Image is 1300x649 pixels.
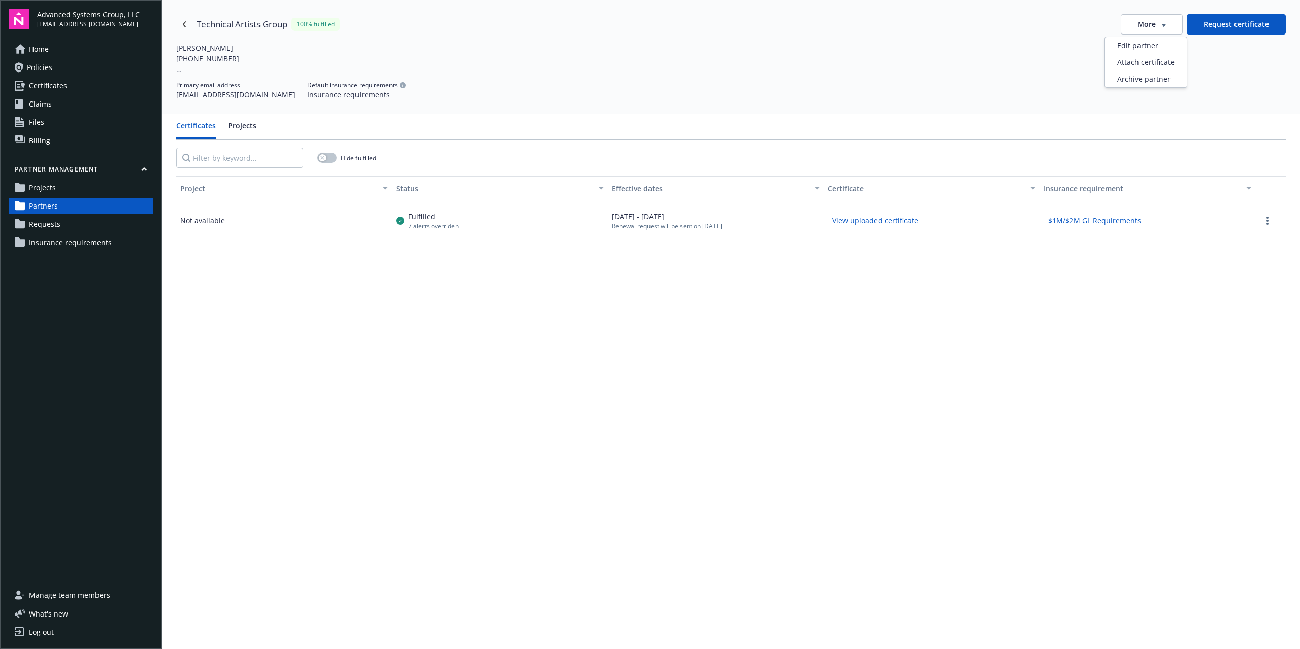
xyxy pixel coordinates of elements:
div: Attach certificate [1105,54,1187,71]
button: $1M/$2M GL Requirements [1044,213,1146,228]
div: Not available [180,215,225,226]
a: Navigate back [176,16,192,32]
button: Partner management [9,165,153,178]
img: navigator-logo.svg [9,9,29,29]
a: Projects [9,180,153,196]
div: Default insurance requirements [307,81,406,89]
button: Insurance requirement [1039,176,1255,200]
span: Certificates [29,78,67,94]
span: Partners [29,198,58,214]
button: Projects [228,120,256,139]
div: [EMAIL_ADDRESS][DOMAIN_NAME] [176,89,295,100]
button: Project [176,176,392,200]
div: Status [396,183,593,194]
span: Hide fulfilled [341,154,376,162]
a: Billing [9,132,153,149]
a: Files [9,114,153,130]
input: Filter by keyword... [176,148,303,168]
div: More [1104,37,1187,88]
div: Fulfilled [408,211,459,222]
a: Home [9,41,153,57]
span: Insurance requirements [29,234,112,251]
span: Advanced Systems Group, LLC [37,9,140,20]
button: What's new [9,608,84,619]
span: Manage team members [29,587,110,603]
span: Billing [29,132,50,149]
div: Insurance requirement [1044,183,1240,194]
a: Partners [9,198,153,214]
button: Certificate [824,176,1039,200]
div: [PERSON_NAME] [PHONE_NUMBER] Q360 Customer No: TAG002 [176,43,631,75]
div: 7 alerts overriden [408,222,459,230]
div: Log out [29,624,54,640]
a: more [1261,215,1274,227]
span: Projects [29,180,56,196]
a: Policies [9,59,153,76]
button: Insurance requirements [307,89,390,100]
div: Edit partner [1105,37,1187,54]
a: Claims [9,96,153,112]
span: Files [29,114,44,130]
span: [EMAIL_ADDRESS][DOMAIN_NAME] [37,20,140,29]
div: Renewal request will be sent on [DATE] [612,222,722,230]
div: Primary email address [176,81,295,89]
div: [DATE] - [DATE] [612,211,722,230]
a: Certificates [9,78,153,94]
button: Certificates [176,120,216,139]
button: Effective dates [608,176,824,200]
span: What ' s new [29,608,68,619]
div: Technical Artists Group [197,18,287,31]
button: Advanced Systems Group, LLC[EMAIL_ADDRESS][DOMAIN_NAME] [37,9,153,29]
div: Effective dates [612,183,808,194]
a: Insurance requirements [9,234,153,251]
span: Claims [29,96,52,112]
div: Certificate [828,183,1024,194]
div: Archive partner [1105,71,1187,87]
span: Policies [27,59,52,76]
span: Requests [29,216,60,232]
div: Project [180,183,377,194]
span: Home [29,41,49,57]
button: Status [392,176,608,200]
a: Manage team members [9,587,153,603]
button: Request certificate [1187,14,1286,35]
div: 100% fulfilled [291,18,340,30]
a: Requests [9,216,153,232]
button: More [1121,14,1183,35]
span: More [1137,19,1156,29]
button: View uploaded certificate [828,213,923,228]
